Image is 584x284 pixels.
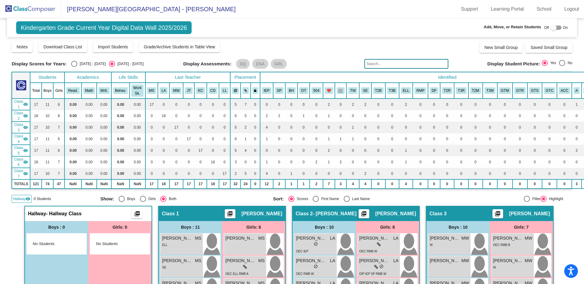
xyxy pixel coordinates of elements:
td: 0 [385,122,399,133]
td: 2 [260,110,273,122]
td: 0 [297,133,310,145]
td: 0 [468,133,483,145]
button: T2M [470,87,481,94]
td: 0 [483,99,497,110]
button: T3R [456,87,466,94]
td: 0.00 [130,110,145,122]
td: 17 [145,99,158,110]
mat-icon: picture_as_pdf [226,211,234,219]
span: On [563,25,568,30]
td: 0 [483,133,497,145]
th: Keep with students [241,83,251,99]
td: 0 [428,133,440,145]
td: 0 [273,122,285,133]
button: CD [209,87,217,94]
td: 1 [323,110,335,122]
input: Search... [364,59,448,69]
button: LL [221,87,228,94]
td: 0 [513,110,527,122]
button: Grade/Archive Students in Table View [139,41,220,52]
mat-chip: DQ [236,59,250,69]
td: 0 [169,99,183,110]
button: Writ. [99,87,109,94]
td: 0 [497,133,513,145]
td: 17 [30,122,41,133]
button: A [574,87,580,94]
th: Lindsey Lukes [219,83,230,99]
td: 0.00 [82,99,97,110]
mat-chip: GRL [271,59,287,69]
mat-icon: picture_as_pdf [134,211,141,219]
td: 2 [241,122,251,133]
td: 6 [53,99,64,110]
td: 0 [527,110,542,122]
td: 0 [371,133,385,145]
td: 0 [557,133,572,145]
td: 0 [557,122,572,133]
td: 0 [194,133,207,145]
td: 0 [497,110,513,122]
th: Keep away students [230,83,241,99]
td: 0 [440,122,454,133]
td: 0 [371,110,385,122]
th: Boys [42,83,54,99]
span: Class 2 [14,110,23,121]
td: 0 [158,122,169,133]
td: 0 [468,110,483,122]
mat-icon: visibility [23,113,28,118]
button: GTM [499,87,511,94]
th: Gifted Creative Thinking [542,83,557,99]
td: 0 [158,99,169,110]
td: 0 [219,110,230,122]
button: Saved Small Group [526,42,572,53]
td: 0 [399,122,413,133]
td: 4 [260,122,273,133]
mat-icon: visibility [23,102,28,107]
td: 0 [428,122,440,133]
td: 0.00 [111,133,130,145]
th: Tier 2 Math [468,83,483,99]
td: 0 [454,133,468,145]
mat-chip: DSA [252,59,268,69]
td: 0 [542,110,557,122]
button: ❤️ [325,87,333,94]
td: 8 [53,110,64,122]
mat-radio-group: Select an option [542,60,572,68]
td: 0 [285,99,297,110]
span: New Small Group [484,45,518,50]
td: 7 [241,99,251,110]
td: 1 [346,122,359,133]
th: Behavior Only IEP [285,83,297,99]
td: 0.00 [64,99,82,110]
td: 0 [428,99,440,110]
td: 0 [169,133,183,145]
button: 🏥 [337,87,345,94]
button: Print Students Details [492,209,503,218]
td: 2 [273,110,285,122]
td: 0 [527,99,542,110]
td: 0 [385,133,399,145]
th: Girls [53,83,64,99]
td: 0 [310,133,323,145]
td: 0 [454,122,468,133]
td: 0 [207,99,219,110]
td: Maggie Sprinkle - No Class Name [12,99,30,110]
button: SP [275,87,283,94]
button: Notes [12,41,33,52]
th: Tier 3 Reading [454,83,468,99]
td: Lonnie Aiello - Aiello [12,110,30,122]
button: Print Students Details [132,209,142,218]
th: Maria Wentworth [169,83,183,99]
td: 1 [335,133,347,145]
td: 18 [30,110,41,122]
button: DF [430,87,438,94]
td: 0.00 [82,110,97,122]
td: 0 [285,122,297,133]
span: Add, Move, or Retain Students [484,24,541,30]
span: Display Scores for Years: [12,61,67,67]
th: Last Teacher [145,72,231,83]
mat-icon: picture_as_pdf [494,211,501,219]
button: BH [287,87,296,94]
button: KC [196,87,205,94]
td: 2 [346,99,359,110]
